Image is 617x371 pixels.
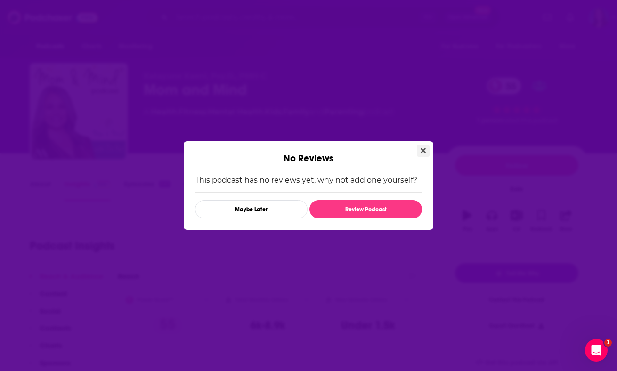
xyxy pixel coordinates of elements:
[309,200,422,218] button: Review Podcast
[585,339,608,362] iframe: Intercom live chat
[604,339,612,347] span: 1
[184,141,433,164] div: No Reviews
[195,176,422,185] p: This podcast has no reviews yet, why not add one yourself?
[417,145,430,157] button: Close
[195,200,308,218] button: Maybe Later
